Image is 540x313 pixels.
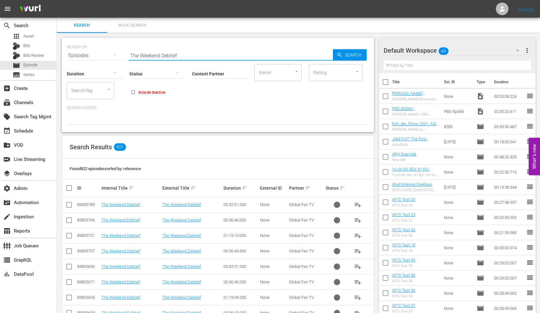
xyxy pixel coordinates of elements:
[491,255,526,270] td: 00:29:02.007
[441,89,474,104] td: None
[289,202,314,207] span: Global Fan TV
[477,259,484,267] span: Episode
[106,86,112,92] button: Open
[162,280,201,284] a: The Weekend Debrief
[477,229,484,236] span: Episode
[477,123,484,130] span: Episode
[473,73,490,91] th: Type
[392,127,439,132] div: [PERSON_NAME] vs. [PERSON_NAME] - Die Liveshow
[392,106,422,116] a: PBD-Ep066-[PERSON_NAME]
[162,249,201,253] a: The Weekend Debrief
[350,228,365,243] button: playlist_add
[23,43,30,49] span: Bits
[260,295,287,300] div: None
[392,294,415,298] div: WTS Test 36
[3,270,11,278] span: DataPool
[526,153,534,160] span: reorder
[392,112,439,116] div: [PERSON_NAME] | PBD Podcast
[392,188,439,192] div: (DUPLICATE) (DUPLICATE) Copy of [PERSON_NAME] External Overlays
[15,2,45,16] img: ans4CAIJ8jUAAAAAAAAAAAAAAAAAAAAAAAAgQb4GAAAAAAAAAAAAAAAAAAAAAAAAJMjXAAAAAAAAAAAAAAAAAAAAAAAAgAT5G...
[392,233,415,238] div: WTS Test 54
[441,104,474,119] td: PBD-Ep066
[354,247,362,255] span: playlist_add
[392,143,439,147] div: dsfgdfgda
[77,233,100,238] div: 89855721
[392,279,415,283] div: WTS Test 38
[441,134,474,149] td: [DATE]
[224,295,258,300] div: 01:19:09.000
[392,137,429,146] a: JSM 5-07 'The First Thanksgiving' (+125)
[392,152,416,156] a: APH Example
[392,303,415,308] a: WTS Test 37
[491,149,526,164] td: 00:48:26.325
[392,212,415,217] a: WTS Test 23
[111,22,154,29] span: Bulk Search
[293,68,299,74] button: Open
[305,185,311,191] span: sort
[491,225,526,240] td: 00:21:59.985
[102,264,140,269] a: The Weekend Debrief
[77,280,100,284] div: 89855671
[224,202,258,207] div: 00:32:51.000
[491,270,526,286] td: 00:29:02.007
[162,295,201,300] a: The Weekend Debrief
[3,170,11,177] span: Overlays
[350,290,365,305] button: playlist_add
[526,138,534,145] span: reorder
[289,295,314,300] span: Global Fan TV
[392,121,438,131] a: EvS_die_Show_0501_full_episode
[392,91,428,105] a: [PERSON_NAME] Remembers [PERSON_NAME] V2
[491,119,526,134] td: 03:39:30.487
[392,288,415,293] a: WTS Test 36
[350,197,365,212] button: playlist_add
[129,185,134,191] span: sort
[523,43,531,58] button: more_vert
[3,227,11,235] span: Reports
[350,213,365,228] button: playlist_add
[13,42,20,50] div: Bits
[491,286,526,301] td: 00:28:49.002
[260,186,287,191] div: External ID
[354,68,360,74] button: Open
[526,213,534,221] span: reorder
[526,92,534,100] span: reorder
[354,263,362,270] span: playlist_add
[13,52,20,59] div: Bits Review
[526,198,534,206] span: reorder
[491,89,526,104] td: 00:03:08.224
[384,42,525,59] div: Default Workspace
[354,294,362,301] span: playlist_add
[260,233,287,238] div: None
[162,264,201,269] a: The Weekend Debrief
[441,270,474,286] td: None
[3,99,11,106] span: Channels
[526,259,534,266] span: reorder
[102,202,140,207] a: The Weekend Debrief
[102,218,140,222] a: The Weekend Debrief
[3,256,11,264] span: GraphQL
[23,33,34,39] span: Asset
[61,22,103,29] span: Search
[102,295,140,300] a: The Weekend Debrief
[491,164,526,180] td: 00:22:30.716
[392,264,415,268] div: WTS Test 39
[3,242,11,250] span: Job Queues
[3,213,11,221] span: Ingestion
[477,198,484,206] span: Episode
[260,249,287,253] div: None
[102,233,140,238] a: The Weekend Debrief
[441,286,474,301] td: None
[224,233,258,238] div: 01:19:10.000
[260,202,287,207] div: None
[350,244,365,259] button: playlist_add
[3,85,11,92] span: Create
[23,72,35,78] span: Series
[138,90,165,95] span: Include Inactive
[477,168,484,176] span: Episode
[392,227,415,232] a: WTS Test 54
[260,218,287,222] div: None
[77,202,100,207] div: 89855789
[392,173,439,177] div: Yu-Gi-Oh 5Ds: S1 Ep1: On Your Mark, Get Set, DUEL!
[354,278,362,286] span: playlist_add
[23,62,38,68] span: Episode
